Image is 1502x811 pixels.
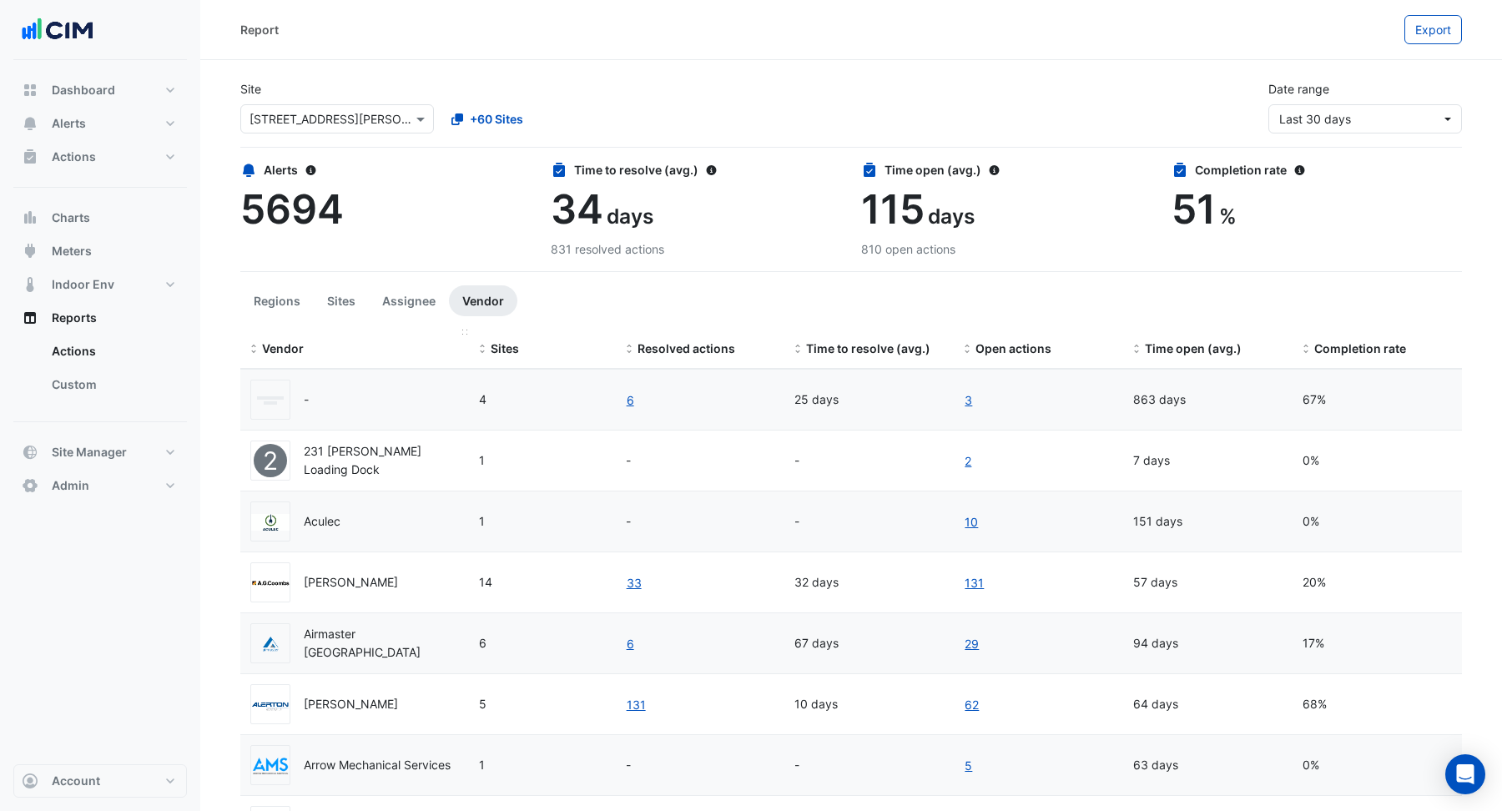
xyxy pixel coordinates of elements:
div: 20% [1303,573,1452,592]
span: 28 Jul 25 - 27 Aug 25 [1279,112,1351,126]
span: days [607,204,653,229]
div: - [794,756,944,775]
a: 33 [626,573,643,592]
app-icon: Charts [22,209,38,226]
div: 68% [1303,695,1452,714]
span: Admin [52,477,89,494]
div: 94 days [1133,634,1283,653]
span: 111 Bourke Street 121 Exhibition Street 300 La Trobe Street 480 Swan St 570 Bourke Street 45-61 W... [479,575,492,589]
a: 62 [964,695,980,714]
span: 51 [1172,184,1216,234]
button: Admin [13,469,187,502]
div: 0% [1303,512,1452,531]
label: Site [240,80,261,98]
div: Completion (%) = Resolved Actions / (Resolved Actions + Open Actions) [1303,340,1452,359]
span: Resolved actions [638,341,735,355]
button: Vendor [449,285,517,316]
button: Sites [314,285,369,316]
span: 105 Phillip Street [479,514,485,528]
div: 17% [1303,634,1452,653]
div: - [304,390,309,410]
span: 167 Macquarie St 69 Ann Street 913 Whitehorse Rd (ATO Box Hill) 275 George Street [479,392,486,406]
span: % [1219,204,1237,229]
a: 6 [626,634,635,653]
a: 10 [964,512,979,531]
button: Alerts [13,107,187,140]
span: Charts [52,209,90,226]
button: Last 30 days [1268,104,1462,133]
div: 25 days [794,390,944,410]
app-icon: Reports [22,310,38,326]
div: [PERSON_NAME] [304,695,398,714]
button: Meters [13,234,187,268]
span: Actions [52,149,96,165]
div: 67 days [794,634,944,653]
div: - [626,451,775,471]
img: Aculec [251,514,290,531]
span: Site Manager [52,444,127,461]
span: 5694 [240,184,344,234]
a: 131 [626,695,647,714]
span: Time open (avg.) [1145,341,1242,355]
span: Reports [52,310,97,326]
img: Alerton [251,697,290,713]
div: 831 resolved actions [551,240,841,258]
span: Time to resolve (avg.) [806,341,930,355]
button: Account [13,764,187,798]
div: Airmaster [GEOGRAPHIC_DATA] [304,625,459,663]
img: AG Coombs [251,575,290,592]
span: Sites [491,341,519,355]
button: +60 Sites [441,104,534,133]
span: 231 Elizabeth St [479,453,485,467]
button: Site Manager [13,436,187,469]
div: 0% [1303,756,1452,775]
div: 0% [1303,451,1452,471]
app-icon: Alerts [22,115,38,132]
div: 863 days [1133,390,1283,410]
button: Charts [13,201,187,234]
span: 34 [551,184,603,234]
span: 21 Genge St 55 King Street 737 Bourke Street 241 Adelaide Street 520 Smollett St 69 Ann Street [479,636,486,650]
span: 14 Stratton Street [479,758,485,772]
span: 2 [263,448,278,473]
a: 29 [964,634,980,653]
div: Arrow Mechanical Services [304,756,451,775]
div: 151 days [1133,512,1283,531]
div: - [794,451,944,471]
div: Completion rate [1172,161,1462,179]
a: Actions [38,335,187,368]
app-icon: Site Manager [22,444,38,461]
span: Account [52,773,100,789]
div: Reports [13,335,187,408]
span: Export [1415,23,1451,37]
img: Arrow Mechanical Services [251,758,290,774]
div: Aculec [304,512,340,531]
div: - [626,512,775,531]
button: Export [1404,15,1462,44]
div: 64 days [1133,695,1283,714]
span: Dashboard [52,82,115,98]
div: 7 days [1133,451,1283,471]
div: Time open (avg.) [861,161,1152,179]
a: 131 [964,573,985,592]
span: Meters [52,243,92,259]
div: 10 days [794,695,944,714]
div: Time to resolve (avg.) [551,161,841,179]
app-icon: Indoor Env [22,276,38,293]
button: Regions [240,285,314,316]
span: 115 [861,184,925,234]
div: Report [240,21,279,38]
div: - [626,756,775,775]
span: Open actions [975,341,1051,355]
fa-layers: 231 Elizabeth Loading Dock [249,444,291,477]
button: Assignee [369,285,449,316]
app-icon: Dashboard [22,82,38,98]
span: 45-61 Waterloo Rd 6 Hassall Street 913 Whitehorse Rd (ATO Box Hill) 130 Lonsdale Street 201 Eliza... [479,697,486,711]
button: Reports [13,301,187,335]
app-icon: Admin [22,477,38,494]
div: Alerts [240,161,531,179]
div: [PERSON_NAME] [304,573,398,592]
label: Date range [1268,80,1329,98]
img: Company Logo [20,13,95,47]
div: - [794,512,944,531]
